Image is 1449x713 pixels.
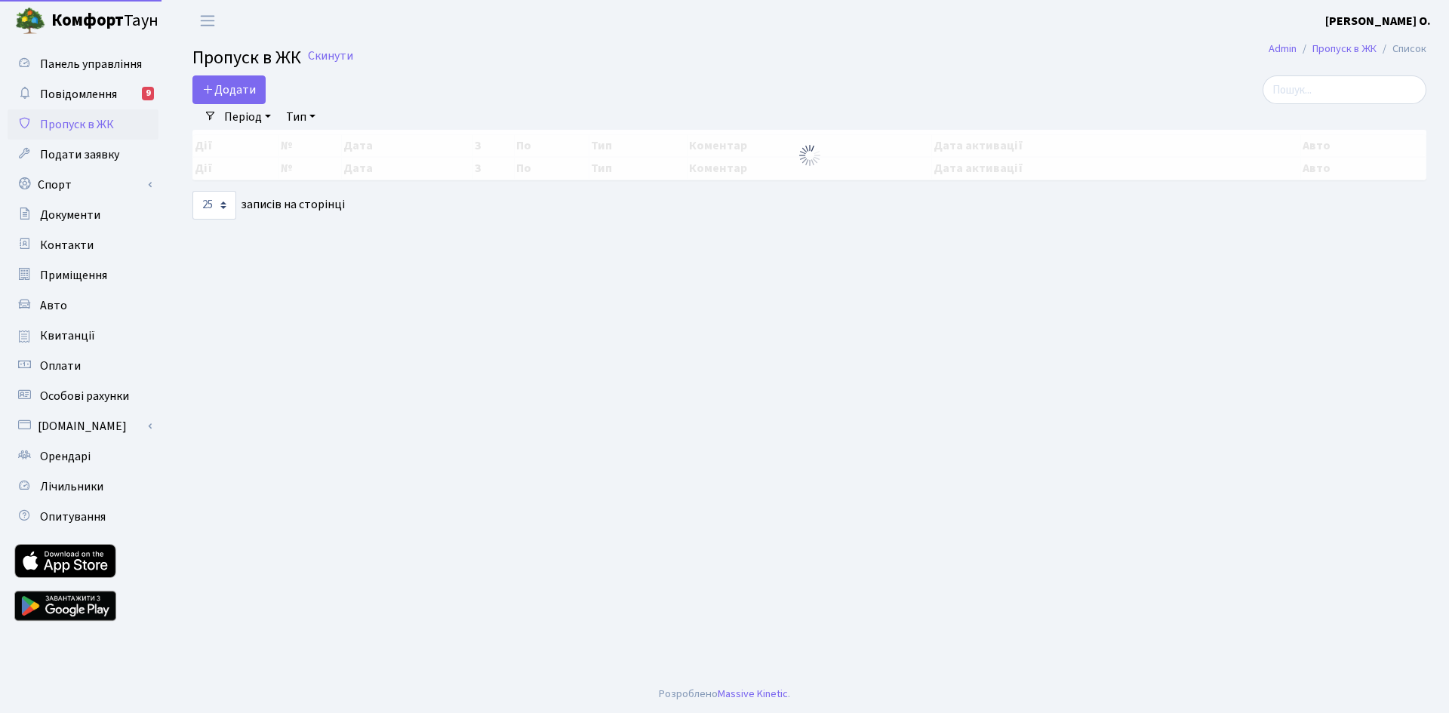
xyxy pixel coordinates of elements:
[8,502,158,532] a: Опитування
[8,381,158,411] a: Особові рахунки
[189,8,226,33] button: Переключити навігацію
[192,191,236,220] select: записів на сторінці
[40,86,117,103] span: Повідомлення
[8,290,158,321] a: Авто
[718,686,788,702] a: Massive Kinetic
[798,143,822,167] img: Обробка...
[8,170,158,200] a: Спорт
[40,267,107,284] span: Приміщення
[8,79,158,109] a: Повідомлення9
[8,472,158,502] a: Лічильники
[280,104,321,130] a: Тип
[192,191,345,220] label: записів на сторінці
[8,200,158,230] a: Документи
[40,297,67,314] span: Авто
[40,237,94,254] span: Контакти
[15,6,45,36] img: logo.png
[8,230,158,260] a: Контакти
[8,321,158,351] a: Квитанції
[40,116,114,133] span: Пропуск в ЖК
[8,411,158,441] a: [DOMAIN_NAME]
[40,509,106,525] span: Опитування
[1325,12,1431,30] a: [PERSON_NAME] О.
[218,104,277,130] a: Період
[40,327,95,344] span: Квитанції
[40,388,129,404] span: Особові рахунки
[40,146,119,163] span: Подати заявку
[40,207,100,223] span: Документи
[659,686,790,702] div: Розроблено .
[51,8,124,32] b: Комфорт
[8,260,158,290] a: Приміщення
[192,45,301,71] span: Пропуск в ЖК
[1325,13,1431,29] b: [PERSON_NAME] О.
[1246,33,1449,65] nav: breadcrumb
[1312,41,1377,57] a: Пропуск в ЖК
[8,49,158,79] a: Панель управління
[142,87,154,100] div: 9
[8,441,158,472] a: Орендарі
[1263,75,1426,104] input: Пошук...
[40,56,142,72] span: Панель управління
[1269,41,1297,57] a: Admin
[51,8,158,34] span: Таун
[8,140,158,170] a: Подати заявку
[8,109,158,140] a: Пропуск в ЖК
[40,478,103,495] span: Лічильники
[202,81,256,98] span: Додати
[1377,41,1426,57] li: Список
[308,49,353,63] a: Скинути
[8,351,158,381] a: Оплати
[40,448,91,465] span: Орендарі
[192,75,266,104] a: Додати
[40,358,81,374] span: Оплати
